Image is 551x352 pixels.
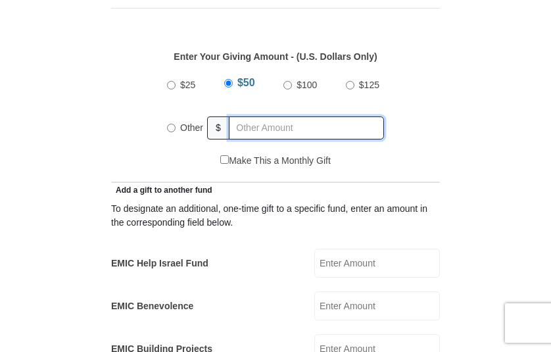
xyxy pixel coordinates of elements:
input: Enter Amount [314,249,440,278]
span: $50 [237,77,255,88]
strong: Enter Your Giving Amount - (U.S. Dollars Only) [174,51,377,62]
input: Other Amount [229,116,384,139]
span: $25 [180,80,195,90]
span: Add a gift to another fund [111,186,212,195]
label: EMIC Help Israel Fund [111,257,208,270]
label: EMIC Benevolence [111,299,193,313]
span: $100 [297,80,317,90]
input: Make This a Monthly Gift [220,155,229,164]
span: Other [180,122,203,133]
label: Make This a Monthly Gift [220,154,331,168]
input: Enter Amount [314,291,440,320]
span: $ [207,116,229,139]
span: $125 [359,80,379,90]
div: To designate an additional, one-time gift to a specific fund, enter an amount in the correspondin... [111,202,440,230]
